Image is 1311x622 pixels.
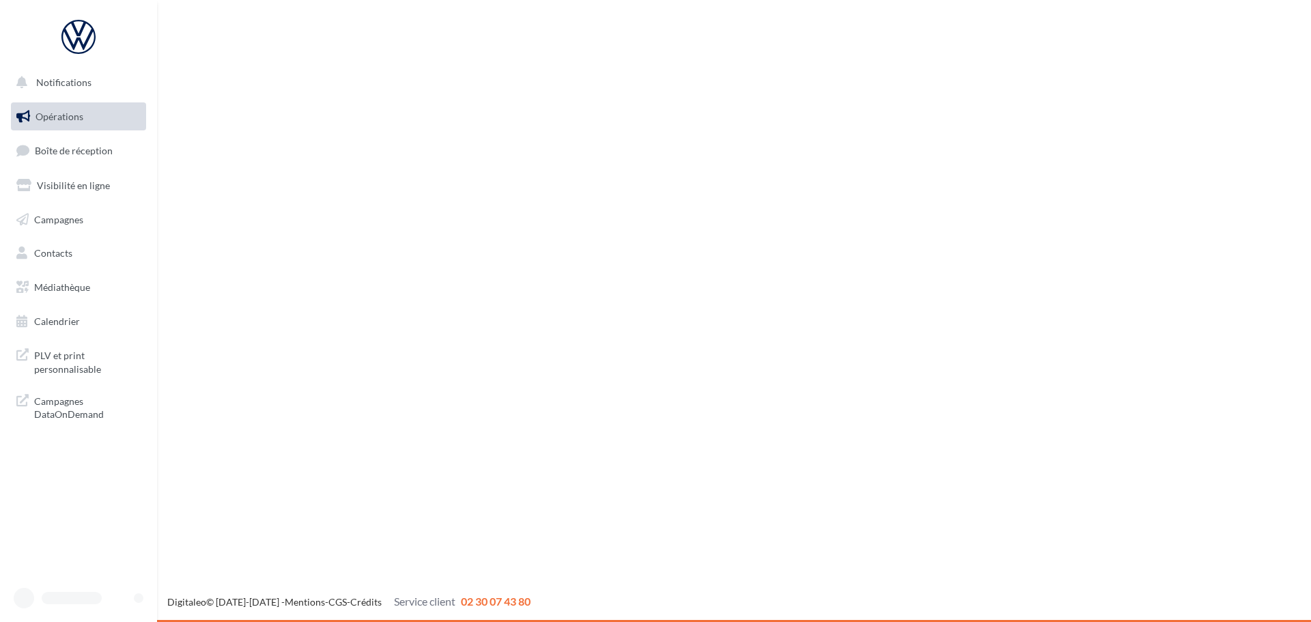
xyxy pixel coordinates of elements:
span: © [DATE]-[DATE] - - - [167,596,531,608]
span: Contacts [34,247,72,259]
a: Campagnes DataOnDemand [8,386,149,427]
span: Opérations [36,111,83,122]
span: Campagnes [34,213,83,225]
span: Boîte de réception [35,145,113,156]
a: Calendrier [8,307,149,336]
button: Notifications [8,68,143,97]
span: PLV et print personnalisable [34,346,141,376]
a: Contacts [8,239,149,268]
a: Boîte de réception [8,136,149,165]
span: Visibilité en ligne [37,180,110,191]
span: 02 30 07 43 80 [461,595,531,608]
a: Visibilité en ligne [8,171,149,200]
span: Médiathèque [34,281,90,293]
a: Mentions [285,596,325,608]
a: Campagnes [8,206,149,234]
span: Calendrier [34,315,80,327]
a: Crédits [350,596,382,608]
a: Opérations [8,102,149,131]
span: Service client [394,595,455,608]
a: Digitaleo [167,596,206,608]
span: Campagnes DataOnDemand [34,392,141,421]
a: Médiathèque [8,273,149,302]
a: CGS [328,596,347,608]
a: PLV et print personnalisable [8,341,149,381]
span: Notifications [36,76,91,88]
